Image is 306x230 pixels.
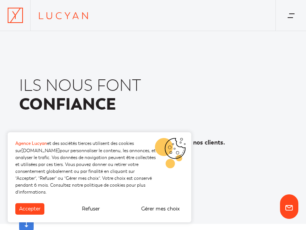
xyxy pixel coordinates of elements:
a: [DOMAIN_NAME] [21,148,60,153]
p: et des sociétés tierces utilisent des cookies sur pour personnaliser le contenu, les annonces, et... [15,140,157,195]
button: Accepter [15,203,44,215]
strong: Agence Lucyan [15,141,47,146]
strong: confiance [19,94,116,115]
aside: Bannière de cookies GDPR [8,132,191,222]
span: Ils nous font [19,77,141,95]
button: Gérer mes choix [137,203,184,215]
button: Refuser [78,203,104,215]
